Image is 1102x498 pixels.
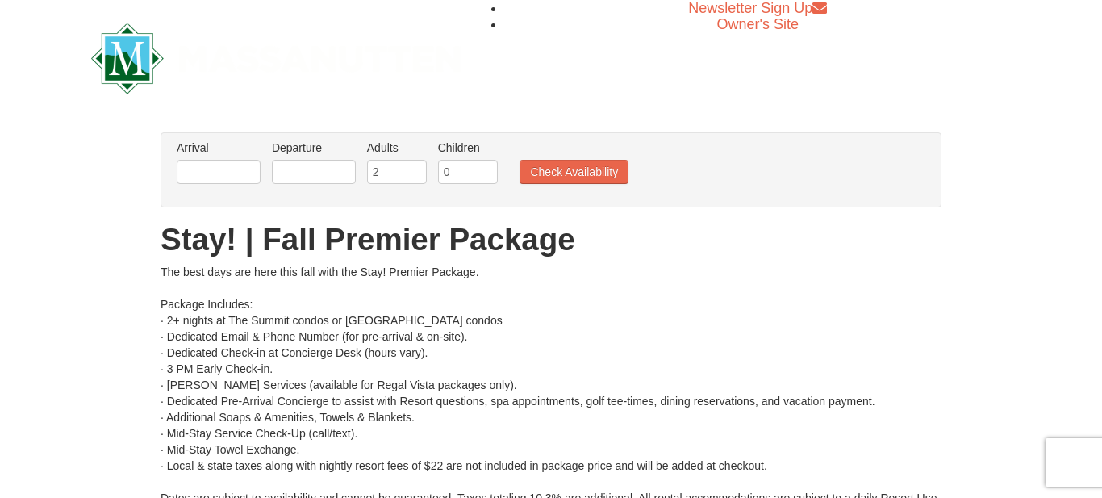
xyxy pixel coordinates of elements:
label: Adults [367,140,427,156]
button: Check Availability [520,160,628,184]
img: Massanutten Resort Logo [91,23,461,94]
a: Owner's Site [717,16,799,32]
label: Departure [272,140,356,156]
h1: Stay! | Fall Premier Package [161,224,941,256]
label: Arrival [177,140,261,156]
label: Children [438,140,498,156]
a: Massanutten Resort [91,37,461,75]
